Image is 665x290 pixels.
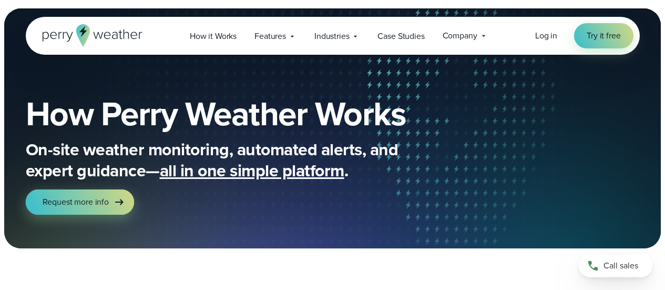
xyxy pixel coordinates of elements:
[26,189,134,215] a: Request more info
[26,97,482,131] h1: How Perry Weather Works
[603,259,638,272] span: Call sales
[369,25,433,47] a: Case Studies
[587,29,620,42] span: Try it free
[254,30,286,43] span: Features
[26,139,446,181] p: On-site weather monitoring, automated alerts, and expert guidance— .
[43,196,109,208] span: Request more info
[377,30,424,43] span: Case Studies
[160,158,344,183] span: all in one simple platform
[314,30,349,43] span: Industries
[579,254,652,277] a: Call sales
[181,25,245,47] a: How it Works
[443,29,477,42] span: Company
[574,23,633,48] a: Try it free
[535,29,557,42] a: Log in
[190,30,237,43] span: How it Works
